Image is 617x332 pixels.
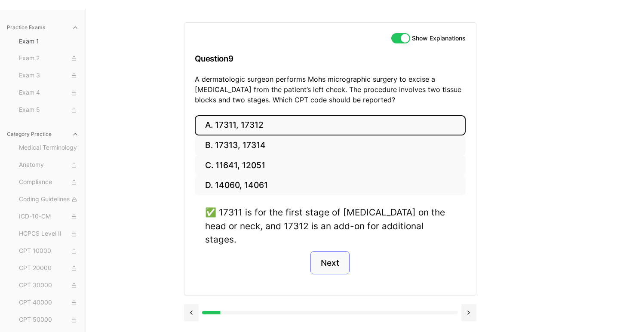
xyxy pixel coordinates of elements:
[15,86,82,100] button: Exam 4
[19,229,79,239] span: HCPCS Level II
[19,160,79,170] span: Anatomy
[19,212,79,221] span: ICD-10-CM
[15,210,82,224] button: ICD-10-CM
[15,175,82,189] button: Compliance
[19,143,79,153] span: Medical Terminology
[15,34,82,48] button: Exam 1
[19,264,79,273] span: CPT 20000
[3,21,82,34] button: Practice Exams
[412,35,466,41] label: Show Explanations
[19,54,79,63] span: Exam 2
[15,261,82,275] button: CPT 20000
[19,88,79,98] span: Exam 4
[19,298,79,307] span: CPT 40000
[15,141,82,155] button: Medical Terminology
[195,74,466,105] p: A dermatologic surgeon performs Mohs micrographic surgery to excise a [MEDICAL_DATA] from the pat...
[15,313,82,327] button: CPT 50000
[19,37,79,46] span: Exam 1
[15,69,82,83] button: Exam 3
[19,315,79,325] span: CPT 50000
[19,105,79,115] span: Exam 5
[310,251,350,274] button: Next
[205,206,455,246] div: ✅ 17311 is for the first stage of [MEDICAL_DATA] on the head or neck, and 17312 is an add-on for ...
[15,158,82,172] button: Anatomy
[19,281,79,290] span: CPT 30000
[195,115,466,135] button: A. 17311, 17312
[195,175,466,196] button: D. 14060, 14061
[15,193,82,206] button: Coding Guidelines
[19,195,79,204] span: Coding Guidelines
[195,155,466,175] button: C. 11641, 12051
[195,46,466,71] h3: Question 9
[19,71,79,80] span: Exam 3
[3,127,82,141] button: Category Practice
[15,52,82,65] button: Exam 2
[15,244,82,258] button: CPT 10000
[15,279,82,292] button: CPT 30000
[19,246,79,256] span: CPT 10000
[19,178,79,187] span: Compliance
[15,296,82,310] button: CPT 40000
[15,227,82,241] button: HCPCS Level II
[15,103,82,117] button: Exam 5
[195,135,466,156] button: B. 17313, 17314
